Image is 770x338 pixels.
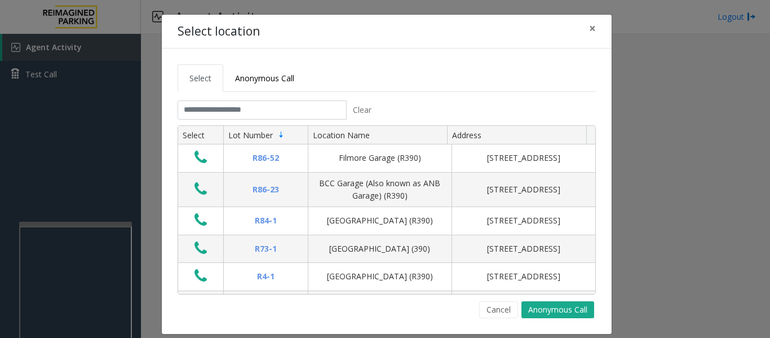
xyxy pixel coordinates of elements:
div: BCC Garage (Also known as ANB Garage) (R390) [315,177,445,203]
div: R84-1 [231,214,301,227]
ul: Tabs [178,64,596,92]
span: Sortable [277,130,286,139]
span: Anonymous Call [235,73,294,84]
div: Filmore Garage (R390) [315,152,445,164]
button: Clear [347,100,378,120]
span: × [589,20,596,36]
button: Anonymous Call [521,301,594,318]
div: [STREET_ADDRESS] [459,152,588,164]
div: R86-52 [231,152,301,164]
div: [STREET_ADDRESS] [459,270,588,283]
div: Data table [178,126,595,294]
span: Location Name [313,130,370,141]
div: [STREET_ADDRESS] [459,183,588,196]
div: R86-23 [231,183,301,196]
button: Close [581,15,604,42]
div: [STREET_ADDRESS] [459,214,588,227]
h4: Select location [178,23,260,41]
span: Lot Number [228,130,273,141]
div: [GEOGRAPHIC_DATA] (390) [315,243,445,255]
div: [STREET_ADDRESS] [459,243,588,255]
div: [GEOGRAPHIC_DATA] (R390) [315,270,445,283]
span: Address [452,130,481,141]
div: [GEOGRAPHIC_DATA] (R390) [315,214,445,227]
div: R4-1 [231,270,301,283]
span: Select [189,73,211,84]
div: R73-1 [231,243,301,255]
button: Cancel [479,301,518,318]
th: Select [178,126,223,145]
